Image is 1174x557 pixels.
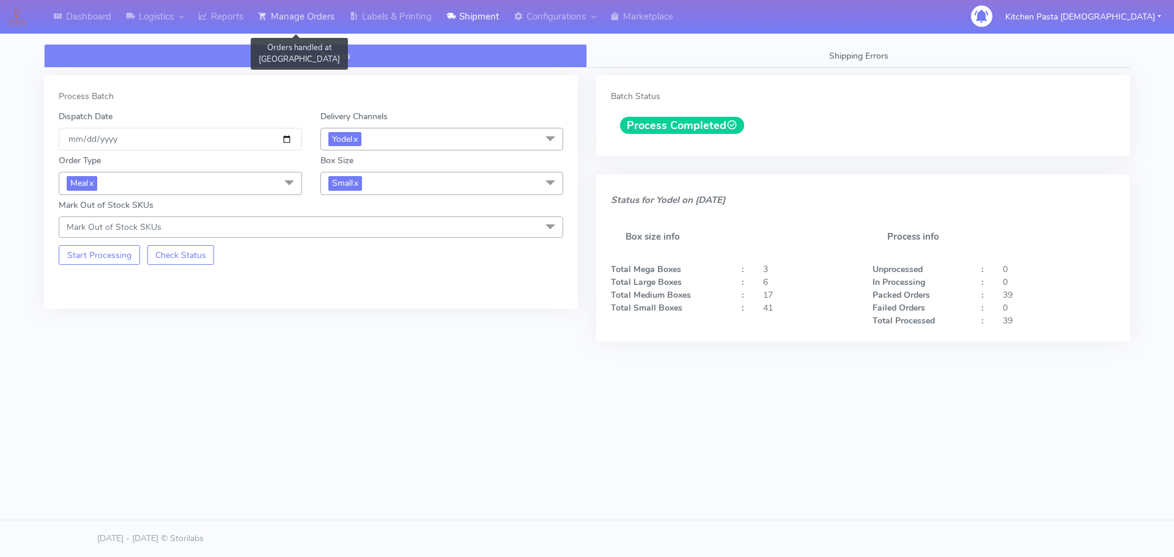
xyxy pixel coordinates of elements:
ul: Tabs [44,44,1130,68]
strong: : [981,315,983,326]
div: 17 [754,289,863,301]
a: x [352,132,358,145]
strong: : [981,289,983,301]
span: Small [328,176,362,190]
strong: : [742,302,744,314]
div: 3 [754,263,863,276]
span: Shipping Errors [829,50,888,62]
strong: Packed Orders [873,289,930,301]
label: Dispatch Date [59,110,113,123]
strong: Total Processed [873,315,935,326]
div: 0 [994,276,1124,289]
i: Status for Yodel on [DATE] [611,194,725,206]
div: 6 [754,276,863,289]
button: Start Processing [59,245,140,265]
span: Mark Out of Stock SKUs [67,221,161,233]
div: Batch Status [611,90,1115,103]
label: Delivery Channels [320,110,388,123]
div: 0 [994,263,1124,276]
div: 41 [754,301,863,314]
strong: Failed Orders [873,302,925,314]
strong: Total Small Boxes [611,302,682,314]
a: x [88,176,94,189]
h5: Box size info [611,217,854,257]
a: x [353,176,358,189]
label: Order Type [59,154,101,167]
span: Yodel [328,132,361,146]
strong: : [981,264,983,275]
strong: : [981,302,983,314]
strong: : [981,276,983,288]
h5: Process info [873,217,1116,257]
strong: Total Medium Boxes [611,289,691,301]
strong: In Processing [873,276,925,288]
div: 0 [994,301,1124,314]
label: Mark Out of Stock SKUs [59,199,153,212]
strong: Total Large Boxes [611,276,682,288]
span: Meal [67,176,97,190]
button: Kitchen Pasta [DEMOGRAPHIC_DATA] [996,4,1170,29]
button: Check Status [147,245,215,265]
div: Process Batch [59,90,563,103]
span: Shipment Process [281,50,350,62]
strong: Unprocessed [873,264,923,275]
div: 39 [994,289,1124,301]
label: Box Size [320,154,353,167]
strong: : [742,276,744,288]
span: Process Completed [620,117,744,134]
strong: : [742,264,744,275]
div: 39 [994,314,1124,327]
strong: Total Mega Boxes [611,264,681,275]
strong: : [742,289,744,301]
